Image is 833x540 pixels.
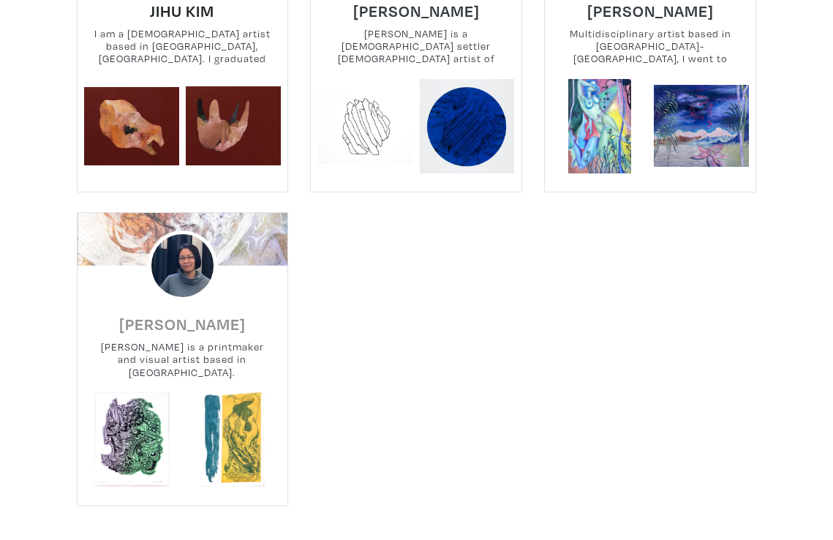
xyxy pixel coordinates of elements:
[353,1,480,20] h6: [PERSON_NAME]
[119,314,246,334] h6: [PERSON_NAME]
[119,310,246,327] a: [PERSON_NAME]
[311,27,521,66] small: [PERSON_NAME] is a [DEMOGRAPHIC_DATA] settler [DEMOGRAPHIC_DATA] artist of [DEMOGRAPHIC_DATA] and...
[150,1,214,20] h6: JIHU KIM
[545,27,755,66] small: Multidisciplinary artist based in [GEOGRAPHIC_DATA]-[GEOGRAPHIC_DATA], I went to [PERSON_NAME] U ...
[78,27,288,66] small: I am a [DEMOGRAPHIC_DATA] artist based in [GEOGRAPHIC_DATA], [GEOGRAPHIC_DATA]. I graduated from ...
[148,230,218,301] img: phpThumb.php
[587,1,714,20] h6: [PERSON_NAME]
[78,340,288,379] small: [PERSON_NAME] is a printmaker and visual artist based in [GEOGRAPHIC_DATA]. [PERSON_NAME]’s pract...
